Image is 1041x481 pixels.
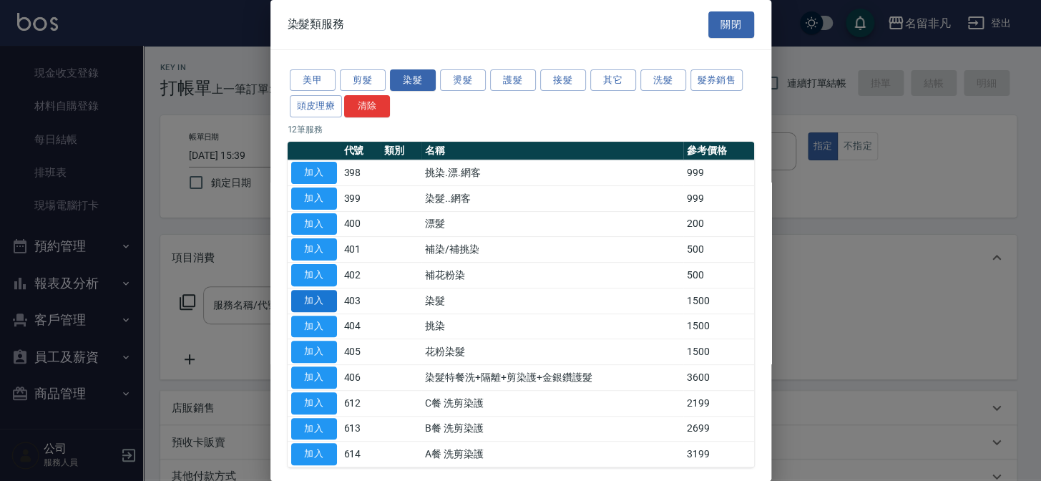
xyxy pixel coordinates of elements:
td: 402 [341,263,381,288]
button: 加入 [291,290,337,312]
td: 染髮特餐洗+隔離+剪染護+金銀鑽護髮 [421,365,683,391]
button: 頭皮理療 [290,95,343,117]
th: 代號 [341,142,381,160]
td: 挑染 [421,314,683,339]
td: 999 [683,160,754,186]
td: B餐 洗剪染護 [421,416,683,442]
td: 613 [341,416,381,442]
td: 400 [341,211,381,237]
th: 參考價格 [683,142,754,160]
td: 1500 [683,339,754,365]
td: 染髮..網客 [421,185,683,211]
td: 3600 [683,365,754,391]
td: 2699 [683,416,754,442]
button: 接髮 [540,69,586,92]
p: 12 筆服務 [288,123,754,136]
button: 美甲 [290,69,336,92]
button: 加入 [291,188,337,210]
td: 999 [683,185,754,211]
td: 612 [341,390,381,416]
td: 挑染.漂.網客 [421,160,683,186]
th: 類別 [381,142,421,160]
button: 加入 [291,341,337,363]
td: 406 [341,365,381,391]
span: 染髮類服務 [288,17,345,31]
button: 燙髮 [440,69,486,92]
button: 加入 [291,213,337,235]
td: 399 [341,185,381,211]
button: 洗髮 [640,69,686,92]
td: A餐 洗剪染護 [421,442,683,467]
th: 名稱 [421,142,683,160]
button: 其它 [590,69,636,92]
td: 403 [341,288,381,314]
td: 401 [341,237,381,263]
td: 補染/補挑染 [421,237,683,263]
button: 剪髮 [340,69,386,92]
td: 花粉染髮 [421,339,683,365]
button: 加入 [291,264,337,286]
td: 補花粉染 [421,263,683,288]
button: 加入 [291,392,337,414]
td: 漂髮 [421,211,683,237]
button: 加入 [291,418,337,440]
td: 2199 [683,390,754,416]
td: 398 [341,160,381,186]
td: 405 [341,339,381,365]
td: 500 [683,237,754,263]
td: 200 [683,211,754,237]
td: 404 [341,314,381,339]
button: 護髮 [490,69,536,92]
td: 500 [683,263,754,288]
button: 加入 [291,238,337,261]
button: 清除 [344,95,390,117]
td: 1500 [683,288,754,314]
td: 染髮 [421,288,683,314]
button: 關閉 [708,11,754,38]
button: 加入 [291,316,337,338]
button: 染髮 [390,69,436,92]
td: 614 [341,442,381,467]
td: C餐 洗剪染護 [421,390,683,416]
button: 加入 [291,443,337,465]
td: 3199 [683,442,754,467]
button: 加入 [291,366,337,389]
button: 加入 [291,162,337,184]
button: 髮券銷售 [690,69,743,92]
td: 1500 [683,314,754,339]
